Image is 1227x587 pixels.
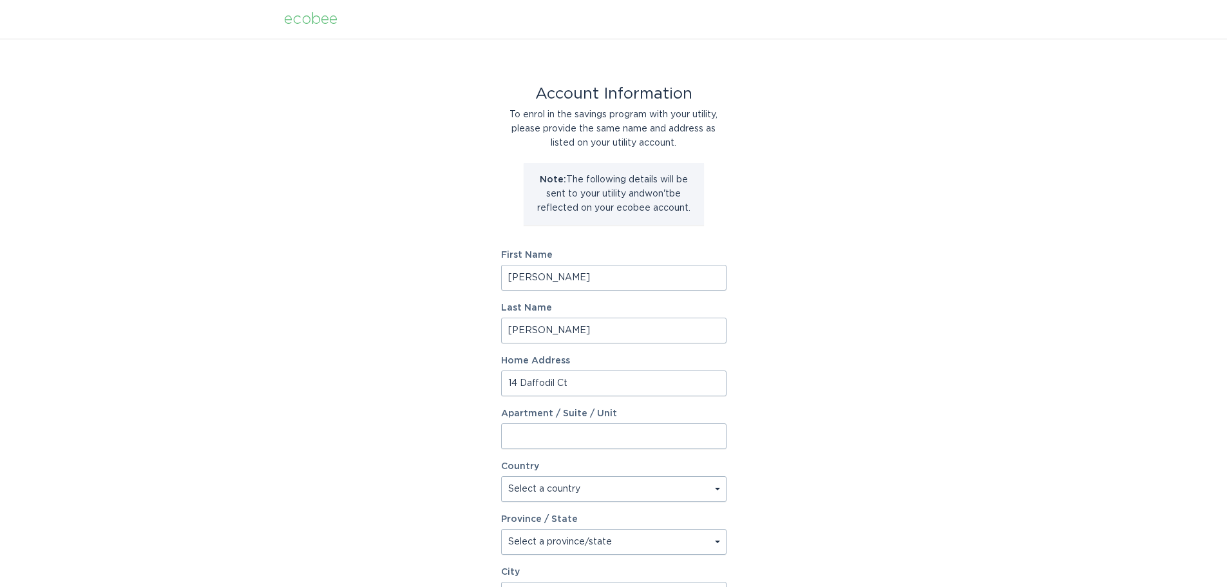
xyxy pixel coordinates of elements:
[540,175,566,184] strong: Note:
[501,108,727,150] div: To enrol in the savings program with your utility, please provide the same name and address as li...
[501,356,727,365] label: Home Address
[501,462,539,471] label: Country
[501,568,727,577] label: City
[533,173,694,215] p: The following details will be sent to your utility and won't be reflected on your ecobee account.
[501,409,727,418] label: Apartment / Suite / Unit
[284,12,338,26] div: ecobee
[501,251,727,260] label: First Name
[501,303,727,313] label: Last Name
[501,87,727,101] div: Account Information
[501,515,578,524] label: Province / State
